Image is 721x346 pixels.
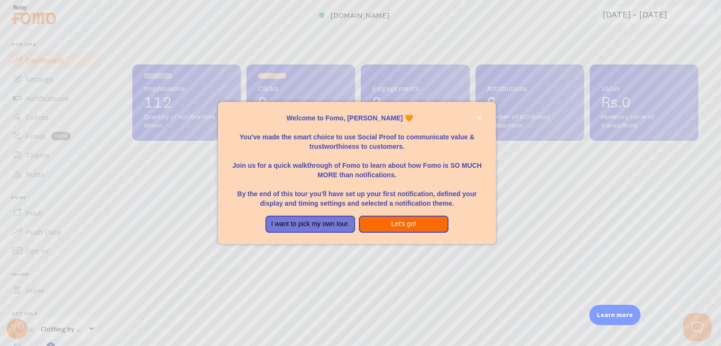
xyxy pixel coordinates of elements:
button: close, [475,113,484,123]
button: I want to pick my own tour. [265,216,355,233]
div: Learn more [589,305,640,325]
p: Welcome to Fomo, [PERSON_NAME] 🧡 [229,113,484,123]
p: Learn more [597,310,633,319]
div: Welcome to Fomo, Muskan Shahzad 🧡You&amp;#39;ve made the smart choice to use Social Proof to comm... [218,102,496,244]
p: You've made the smart choice to use Social Proof to communicate value & trustworthiness to custom... [229,123,484,151]
p: Join us for a quick walkthrough of Fomo to learn about how Fomo is SO MUCH MORE than notifications. [229,151,484,180]
p: By the end of this tour you'll have set up your first notification, defined your display and timi... [229,180,484,208]
button: Let's go! [359,216,448,233]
